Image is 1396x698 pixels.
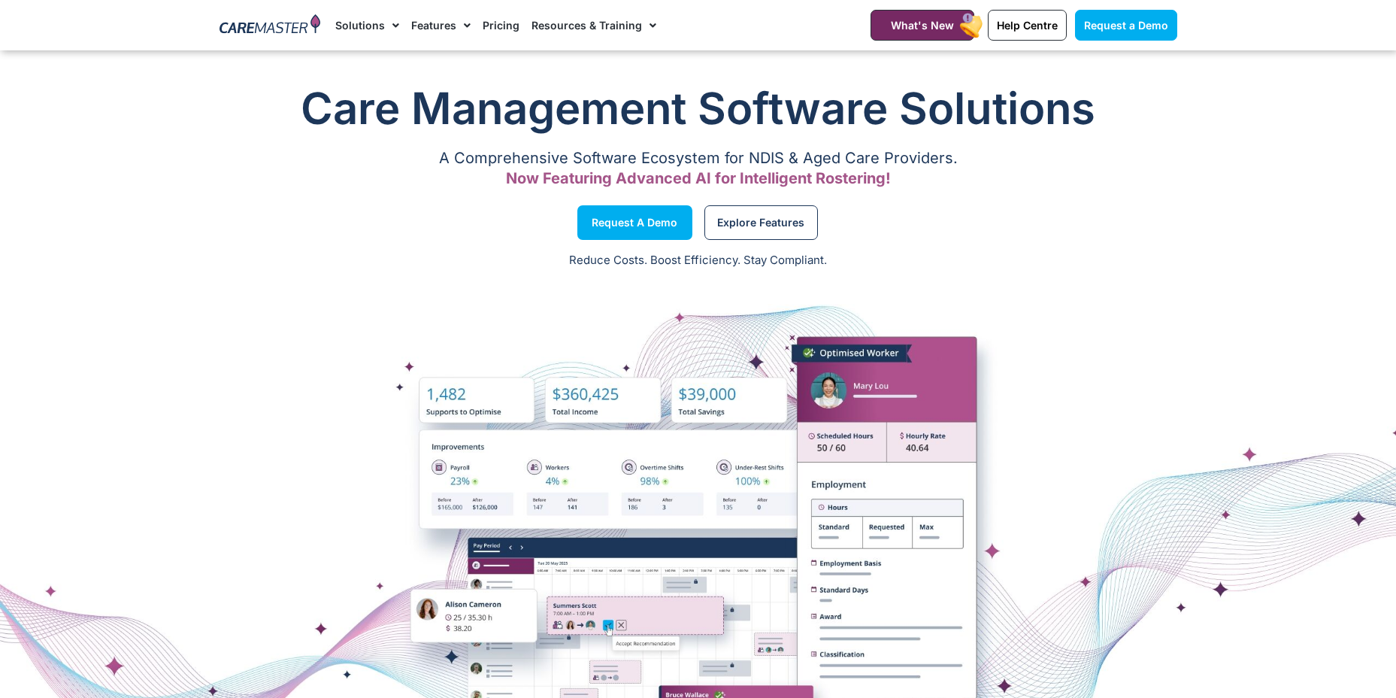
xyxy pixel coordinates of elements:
a: Request a Demo [577,205,692,240]
span: Request a Demo [592,219,677,226]
a: Explore Features [704,205,818,240]
span: Now Featuring Advanced AI for Intelligent Rostering! [506,169,891,187]
a: Request a Demo [1075,10,1177,41]
a: What's New [871,10,974,41]
span: Help Centre [997,19,1058,32]
span: Request a Demo [1084,19,1168,32]
p: A Comprehensive Software Ecosystem for NDIS & Aged Care Providers. [220,153,1177,163]
a: Help Centre [988,10,1067,41]
img: CareMaster Logo [220,14,321,37]
h1: Care Management Software Solutions [220,78,1177,138]
p: Reduce Costs. Boost Efficiency. Stay Compliant. [9,252,1387,269]
span: Explore Features [717,219,804,226]
span: What's New [891,19,954,32]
